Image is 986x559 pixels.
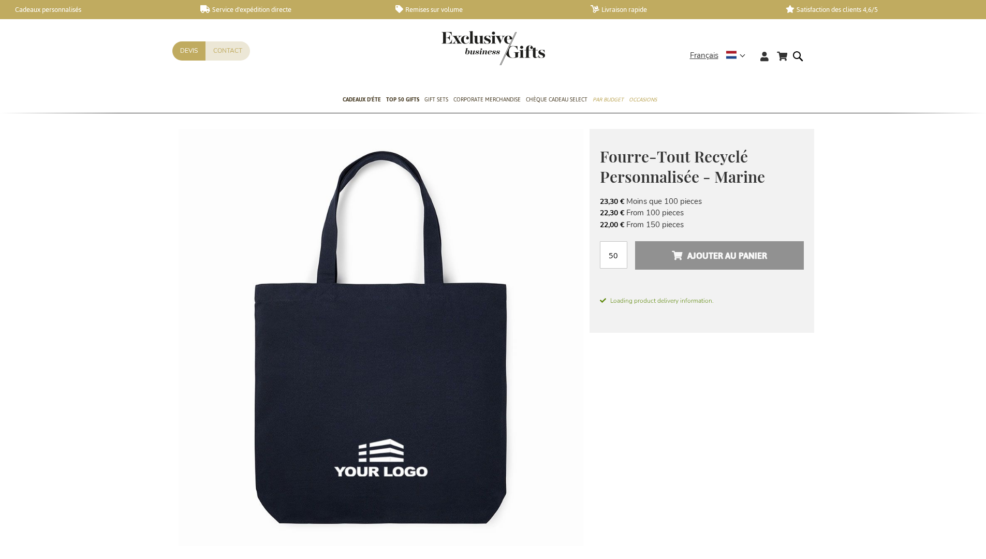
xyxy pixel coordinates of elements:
a: Cadeaux personnalisés [5,5,184,14]
a: Remises sur volume [395,5,574,14]
a: Devis [172,41,205,61]
span: Gift Sets [424,94,448,105]
span: Français [690,50,718,62]
a: Contact [205,41,250,61]
span: 23,30 € [600,197,624,207]
a: Service d'expédition directe [200,5,379,14]
a: Gift Sets [424,87,448,113]
span: Par budget [593,94,624,105]
a: Corporate Merchandise [453,87,521,113]
img: Personalised Recycled Tote Bag - Navy [172,129,590,546]
li: From 150 pieces [600,219,804,230]
span: Fourre-Tout Recyclé Personnalisée - Marine [600,146,765,187]
a: store logo [442,31,493,65]
li: Moins que 100 pieces [600,196,804,207]
span: Occasions [629,94,657,105]
a: Livraison rapide [591,5,769,14]
li: From 100 pieces [600,207,804,218]
a: TOP 50 Gifts [386,87,419,113]
a: Occasions [629,87,657,113]
span: 22,00 € [600,220,624,230]
span: 22,30 € [600,208,624,218]
span: TOP 50 Gifts [386,94,419,105]
a: Satisfaction des clients 4,6/5 [786,5,964,14]
input: Qté [600,241,627,269]
a: Cadeaux D'Éte [343,87,381,113]
span: Chèque Cadeau Select [526,94,587,105]
a: Par budget [593,87,624,113]
img: Exclusive Business gifts logo [442,31,545,65]
span: Corporate Merchandise [453,94,521,105]
span: Loading product delivery information. [600,296,804,305]
a: Chèque Cadeau Select [526,87,587,113]
span: Cadeaux D'Éte [343,94,381,105]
